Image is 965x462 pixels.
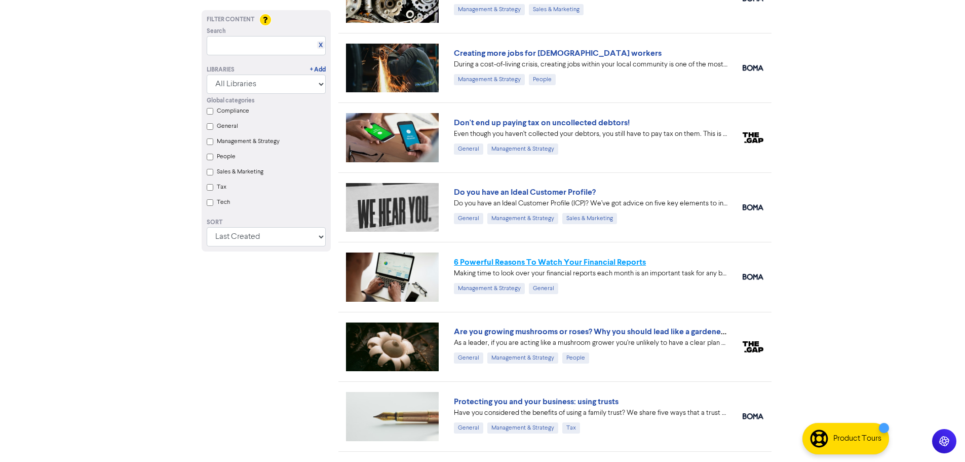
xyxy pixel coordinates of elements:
[454,352,483,364] div: General
[454,4,525,15] div: Management & Strategy
[217,183,226,192] label: Tax
[562,213,617,224] div: Sales & Marketing
[454,118,630,128] a: Don't end up paying tax on uncollected debtors!
[454,213,483,224] div: General
[529,283,558,294] div: General
[217,122,238,131] label: General
[217,137,280,146] label: Management & Strategy
[529,74,556,85] div: People
[743,204,763,210] img: boma
[743,274,763,280] img: boma_accounting
[454,129,727,139] div: Even though you haven’t collected your debtors, you still have to pay tax on them. This is becaus...
[487,144,558,155] div: Management & Strategy
[217,106,249,116] label: Compliance
[454,397,619,407] a: Protecting you and your business: using trusts
[207,65,235,75] div: Libraries
[743,132,763,144] img: thegap
[310,65,326,75] a: + Add
[454,257,646,267] a: 6 Powerful Reasons To Watch Your Financial Reports
[454,338,727,348] div: As a leader, if you are acting like a mushroom grower you’re unlikely to have a clear plan yourse...
[217,198,230,207] label: Tech
[454,48,662,58] a: Creating more jobs for [DEMOGRAPHIC_DATA] workers
[743,413,763,419] img: boma
[562,352,589,364] div: People
[454,74,525,85] div: Management & Strategy
[217,152,236,161] label: People
[207,15,326,24] div: Filter Content
[207,218,326,227] div: Sort
[454,327,774,337] a: Are you growing mushrooms or roses? Why you should lead like a gardener, not a grower
[319,42,323,49] a: X
[487,422,558,434] div: Management & Strategy
[529,4,584,15] div: Sales & Marketing
[454,268,727,279] div: Making time to look over your financial reports each month is an important task for any business ...
[743,341,763,352] img: thegap
[454,283,525,294] div: Management & Strategy
[743,65,763,71] img: boma
[454,59,727,70] div: During a cost-of-living crisis, creating jobs within your local community is one of the most impo...
[207,27,226,36] span: Search
[454,187,596,197] a: Do you have an Ideal Customer Profile?
[454,408,727,418] div: Have you considered the benefits of using a family trust? We share five ways that a trust can hel...
[487,213,558,224] div: Management & Strategy
[454,198,727,209] div: Do you have an Ideal Customer Profile (ICP)? We’ve got advice on five key elements to include in ...
[562,422,580,434] div: Tax
[207,96,326,105] div: Global categories
[838,352,965,462] iframe: Chat Widget
[454,422,483,434] div: General
[217,167,263,176] label: Sales & Marketing
[454,144,483,155] div: General
[487,352,558,364] div: Management & Strategy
